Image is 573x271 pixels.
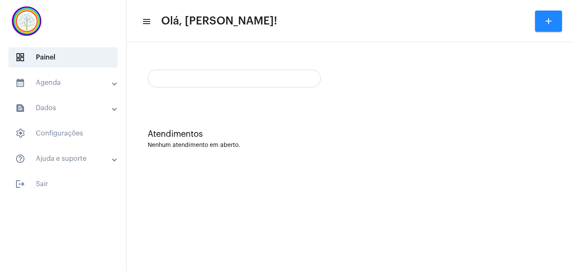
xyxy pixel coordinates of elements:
[15,78,113,88] mat-panel-title: Agenda
[15,154,113,164] mat-panel-title: Ajuda e suporte
[5,149,126,169] mat-expansion-panel-header: sidenav iconAjuda e suporte
[8,174,118,194] span: Sair
[15,179,25,189] mat-icon: sidenav icon
[5,73,126,93] mat-expansion-panel-header: sidenav iconAgenda
[15,78,25,88] mat-icon: sidenav icon
[15,103,25,113] mat-icon: sidenav icon
[142,16,150,27] mat-icon: sidenav icon
[148,130,552,139] div: Atendimentos
[7,4,46,38] img: c337f8d0-2252-6d55-8527-ab50248c0d14.png
[148,142,552,149] div: Nenhum atendimento em aberto.
[8,47,118,68] span: Painel
[5,98,126,118] mat-expansion-panel-header: sidenav iconDados
[161,14,277,28] span: Olá, [PERSON_NAME]!
[15,154,25,164] mat-icon: sidenav icon
[543,16,554,26] mat-icon: add
[8,123,118,144] span: Configurações
[15,52,25,62] span: sidenav icon
[15,128,25,138] span: sidenav icon
[15,103,113,113] mat-panel-title: Dados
